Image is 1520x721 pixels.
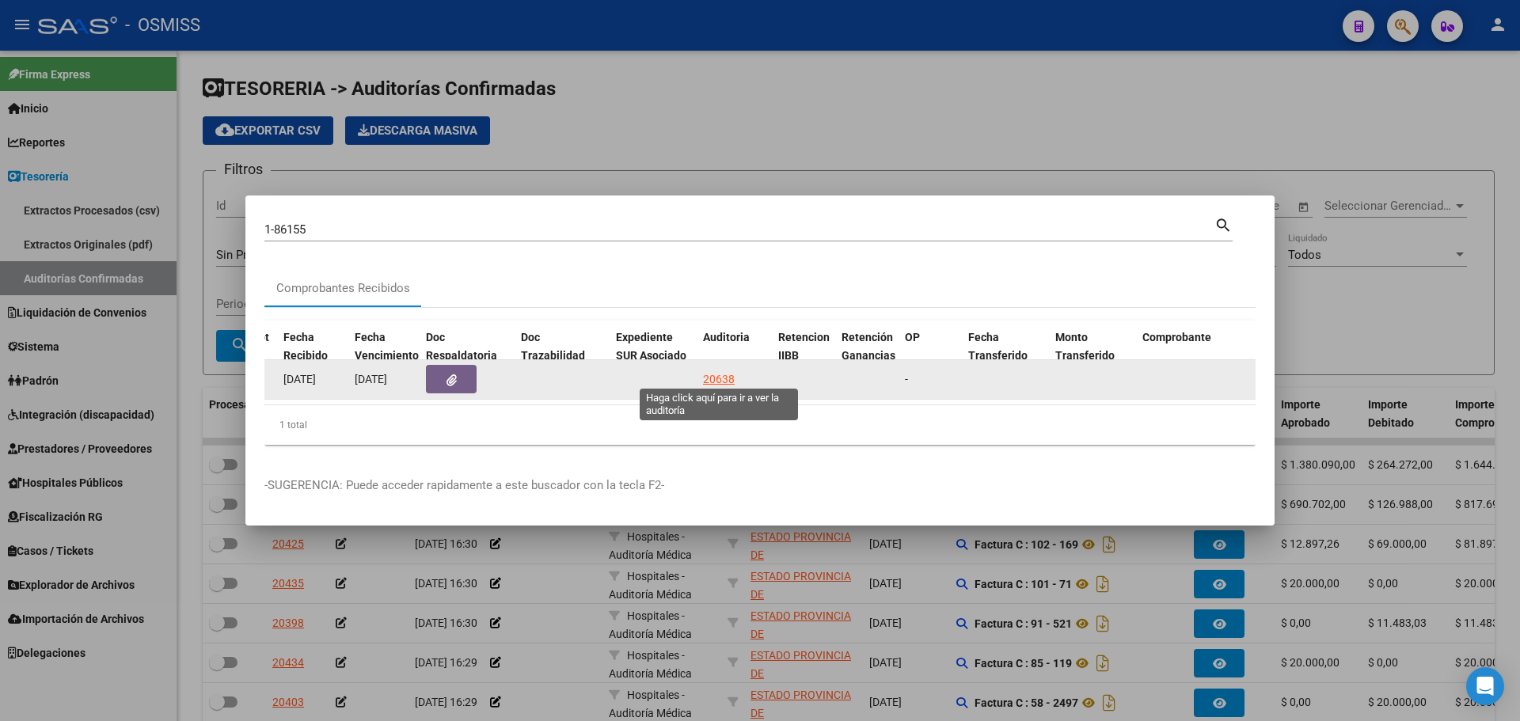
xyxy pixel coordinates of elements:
span: Retencion IIBB [778,331,830,362]
span: Retención Ganancias [842,331,895,362]
span: - [905,373,908,385]
span: Doc Trazabilidad [521,331,585,362]
span: [DATE] [355,373,387,385]
datatable-header-cell: Fecha Transferido [962,321,1049,390]
datatable-header-cell: Fecha Vencimiento [348,321,420,390]
span: Fecha Recibido [283,331,328,362]
datatable-header-cell: Expediente SUR Asociado [610,321,697,390]
datatable-header-cell: OP [899,321,962,390]
datatable-header-cell: Auditoria [697,321,772,390]
datatable-header-cell: Fecha Recibido [277,321,348,390]
datatable-header-cell: Retención Ganancias [835,321,899,390]
p: -SUGERENCIA: Puede acceder rapidamente a este buscador con la tecla F2- [264,476,1256,495]
datatable-header-cell: Doc Respaldatoria [420,321,515,390]
span: Auditoria [703,331,750,343]
span: [DATE] [283,373,316,385]
span: Expediente SUR Asociado [616,331,686,362]
datatable-header-cell: Doc Trazabilidad [515,321,610,390]
datatable-header-cell: Monto Transferido [1049,321,1136,390]
span: Fecha Transferido [968,331,1028,362]
span: Comprobante [1142,331,1211,343]
span: Monto Transferido [1055,331,1115,362]
datatable-header-cell: Retencion IIBB [772,321,835,390]
div: 20638 [703,370,735,389]
div: Open Intercom Messenger [1466,667,1504,705]
span: Doc Respaldatoria [426,331,497,362]
mat-icon: search [1214,214,1233,233]
span: OP [905,331,920,343]
div: Comprobantes Recibidos [276,279,410,298]
span: Fecha Vencimiento [355,331,419,362]
datatable-header-cell: Comprobante [1136,321,1279,390]
div: 1 total [264,405,1256,445]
